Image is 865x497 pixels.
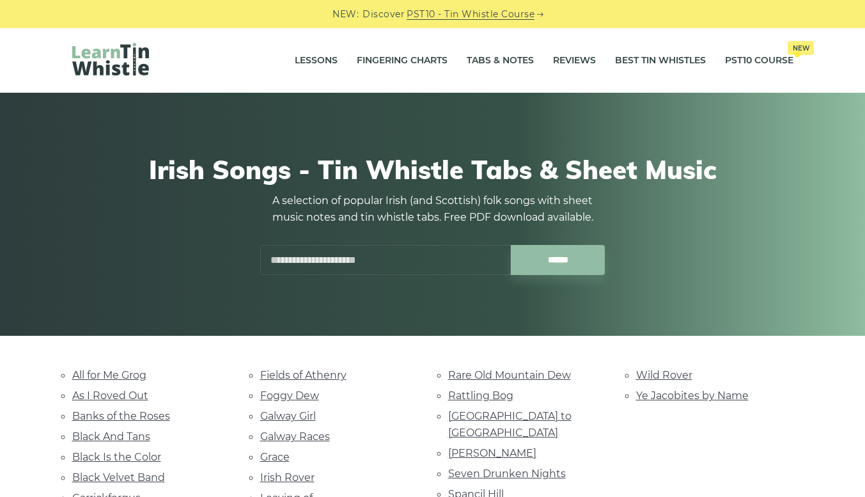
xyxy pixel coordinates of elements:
[72,451,161,463] a: Black Is the Color
[72,430,150,443] a: Black And Tans
[636,390,749,402] a: Ye Jacobites by Name
[725,45,793,77] a: PST10 CourseNew
[260,451,290,463] a: Grace
[260,193,605,226] p: A selection of popular Irish (and Scottish) folk songs with sheet music notes and tin whistle tab...
[260,390,319,402] a: Foggy Dew
[636,369,692,381] a: Wild Rover
[72,154,793,185] h1: Irish Songs - Tin Whistle Tabs & Sheet Music
[553,45,596,77] a: Reviews
[260,430,330,443] a: Galway Races
[72,369,146,381] a: All for Me Grog
[260,410,316,422] a: Galway Girl
[448,468,566,480] a: Seven Drunken Nights
[615,45,706,77] a: Best Tin Whistles
[72,390,148,402] a: As I Roved Out
[295,45,338,77] a: Lessons
[72,43,149,75] img: LearnTinWhistle.com
[448,390,513,402] a: Rattling Bog
[72,471,165,484] a: Black Velvet Band
[467,45,534,77] a: Tabs & Notes
[357,45,448,77] a: Fingering Charts
[448,369,571,381] a: Rare Old Mountain Dew
[260,369,347,381] a: Fields of Athenry
[72,410,170,422] a: Banks of the Roses
[448,447,536,459] a: [PERSON_NAME]
[788,41,814,55] span: New
[260,471,315,484] a: Irish Rover
[448,410,572,439] a: [GEOGRAPHIC_DATA] to [GEOGRAPHIC_DATA]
